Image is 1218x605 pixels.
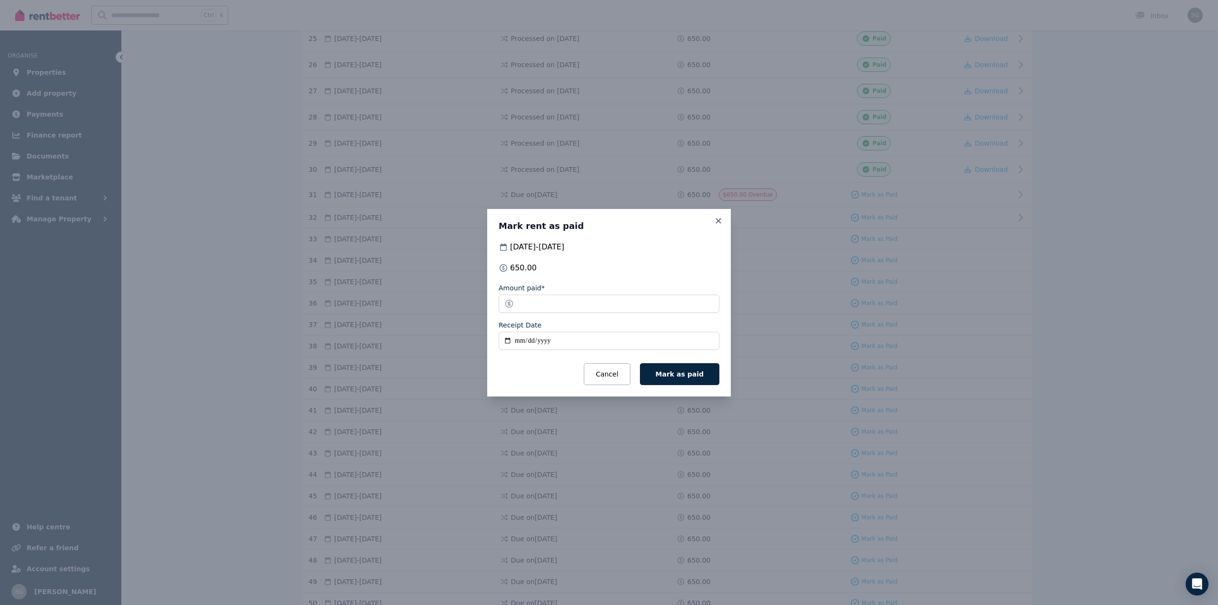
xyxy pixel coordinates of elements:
div: Open Intercom Messenger [1186,573,1208,595]
span: [DATE] - [DATE] [510,241,564,253]
span: 650.00 [510,262,537,274]
button: Mark as paid [640,363,719,385]
span: Mark as paid [656,370,704,378]
label: Receipt Date [499,320,541,330]
label: Amount paid* [499,283,545,293]
h3: Mark rent as paid [499,220,719,232]
button: Cancel [584,363,630,385]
